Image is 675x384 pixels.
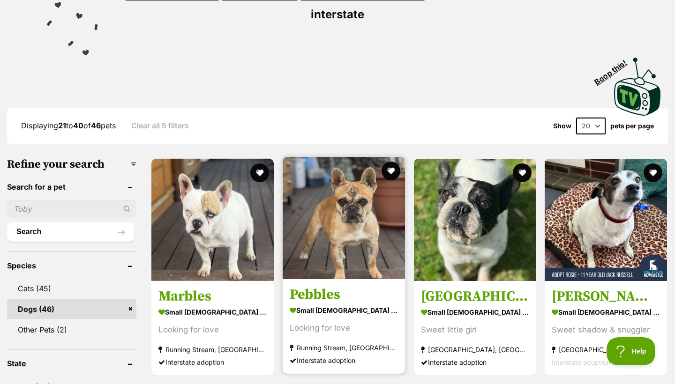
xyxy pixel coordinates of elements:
header: Species [7,261,136,270]
strong: small [DEMOGRAPHIC_DATA] Dog [552,305,660,319]
a: Boop this! [614,49,661,118]
a: Other Pets (2) [7,320,136,340]
button: favourite [250,163,269,182]
input: Toby [7,200,136,218]
img: Pebbles - French Bulldog [283,157,405,279]
a: Dogs (46) [7,299,136,319]
strong: [GEOGRAPHIC_DATA], [GEOGRAPHIC_DATA] [552,343,660,356]
a: [PERSON_NAME] - [DEMOGRAPHIC_DATA] [PERSON_NAME] small [DEMOGRAPHIC_DATA] Dog Sweet shadow & snug... [545,281,667,376]
strong: 40 [73,121,83,130]
button: favourite [644,163,662,182]
div: Looking for love [158,324,267,336]
strong: [GEOGRAPHIC_DATA], [GEOGRAPHIC_DATA] [421,343,529,356]
strong: Running Stream, [GEOGRAPHIC_DATA] [290,341,398,354]
h3: Marbles [158,288,267,305]
span: Interstate adoption unavailable [552,358,647,366]
div: Interstate adoption [158,356,267,369]
h3: [PERSON_NAME] - [DEMOGRAPHIC_DATA] [PERSON_NAME] [552,288,660,305]
iframe: Help Scout Beacon - Open [607,337,656,365]
strong: 21 [58,121,66,130]
a: Clear all 5 filters [131,121,189,130]
div: Interstate adoption [421,356,529,369]
img: Rosie - 11 Year Old Jack Russell - Jack Russell Terrier Dog [545,159,667,281]
strong: small [DEMOGRAPHIC_DATA] Dog [421,305,529,319]
a: Pebbles small [DEMOGRAPHIC_DATA] Dog Looking for love Running Stream, [GEOGRAPHIC_DATA] Interstat... [283,279,405,374]
span: Boop this! [593,52,636,86]
a: Cats (45) [7,279,136,298]
a: Marbles small [DEMOGRAPHIC_DATA] Dog Looking for love Running Stream, [GEOGRAPHIC_DATA] Interstat... [151,281,274,376]
div: Sweet shadow & snuggler [552,324,660,336]
button: Search [7,222,134,241]
h3: Refine your search [7,158,136,171]
header: State [7,359,136,368]
div: Interstate adoption [290,354,398,367]
h3: Pebbles [290,286,398,303]
strong: small [DEMOGRAPHIC_DATA] Dog [158,305,267,319]
div: Looking for love [290,322,398,334]
button: favourite [382,162,400,180]
strong: Running Stream, [GEOGRAPHIC_DATA] [158,343,267,356]
span: Show [553,122,571,130]
header: Search for a pet [7,183,136,191]
img: Marbles - French Bulldog [151,159,274,281]
h3: [GEOGRAPHIC_DATA] [421,288,529,305]
span: Displaying to of pets [21,121,116,130]
div: Sweet little girl [421,324,529,336]
button: favourite [512,163,531,182]
label: pets per page [610,122,654,130]
a: [GEOGRAPHIC_DATA] small [DEMOGRAPHIC_DATA] Dog Sweet little girl [GEOGRAPHIC_DATA], [GEOGRAPHIC_D... [414,281,536,376]
strong: small [DEMOGRAPHIC_DATA] Dog [290,303,398,317]
img: PetRescue TV logo [614,58,661,116]
img: Paris - French Bulldog [414,159,536,281]
strong: 46 [91,121,101,130]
